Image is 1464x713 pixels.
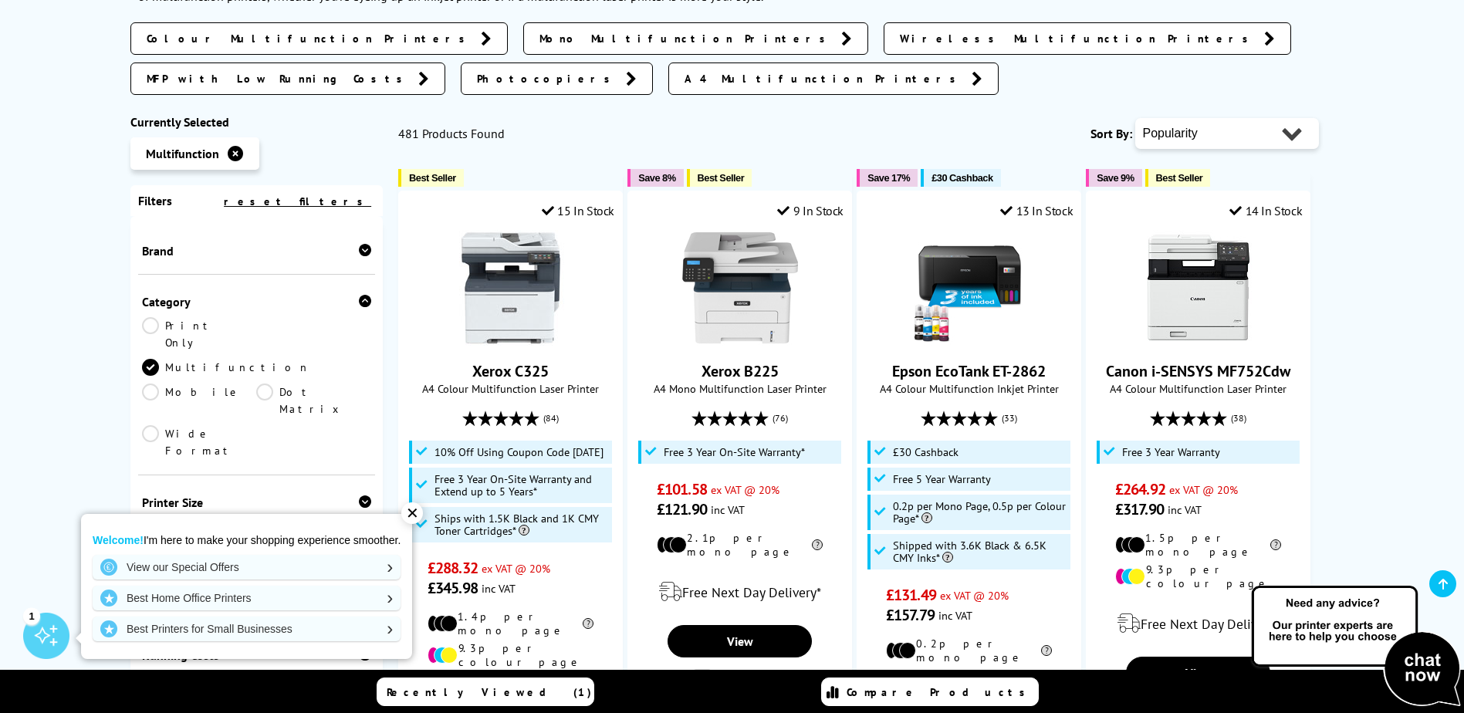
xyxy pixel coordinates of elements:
[482,581,516,596] span: inc VAT
[668,63,999,95] a: A4 Multifunction Printers
[1000,203,1073,218] div: 13 In Stock
[142,495,372,510] div: Printer Size
[657,499,707,519] span: £121.90
[893,446,959,458] span: £30 Cashback
[847,685,1033,699] span: Compare Products
[1168,502,1202,517] span: inc VAT
[636,381,844,396] span: A4 Mono Multifunction Laser Printer
[1141,230,1256,346] img: Canon i-SENSYS MF752Cdw
[1115,479,1165,499] span: £264.92
[93,534,144,546] strong: Welcome!
[539,31,833,46] span: Mono Multifunction Printers
[147,31,473,46] span: Colour Multifunction Printers
[711,482,779,497] span: ex VAT @ 20%
[142,384,257,417] a: Mobile
[461,63,653,95] a: Photocopiers
[142,243,372,259] div: Brand
[256,384,371,417] a: Dot Matrix
[867,172,910,184] span: Save 17%
[142,425,257,459] a: Wide Format
[1156,172,1203,184] span: Best Seller
[657,531,823,559] li: 2.1p per mono page
[938,608,972,623] span: inc VAT
[773,404,788,433] span: (76)
[147,71,411,86] span: MFP with Low Running Costs
[682,333,798,349] a: Xerox B225
[1086,169,1141,187] button: Save 9%
[434,446,604,458] span: 10% Off Using Coupon Code [DATE]
[1145,169,1211,187] button: Best Seller
[668,625,811,657] a: View
[142,317,257,351] a: Print Only
[638,172,675,184] span: Save 8%
[472,361,549,381] a: Xerox C325
[664,446,805,458] span: Free 3 Year On-Site Warranty*
[130,22,508,55] a: Colour Multifunction Printers
[627,169,683,187] button: Save 8%
[657,479,707,499] span: £101.58
[636,570,844,613] div: modal_delivery
[886,637,1052,664] li: 0.2p per mono page
[711,502,745,517] span: inc VAT
[387,685,592,699] span: Recently Viewed (1)
[398,126,505,141] span: 481 Products Found
[886,668,1052,696] li: 0.6p per colour page
[1122,446,1220,458] span: Free 3 Year Warranty
[893,500,1067,525] span: 0.2p per Mono Page, 0.5p per Colour Page*
[921,169,1000,187] button: £30 Cashback
[23,607,40,624] div: 1
[409,172,456,184] span: Best Seller
[428,558,478,578] span: £288.32
[428,610,593,637] li: 1.4p per mono page
[543,404,559,433] span: (84)
[777,203,844,218] div: 9 In Stock
[940,588,1009,603] span: ex VAT @ 20%
[685,71,964,86] span: A4 Multifunction Printers
[434,512,609,537] span: Ships with 1.5K Black and 1K CMY Toner Cartridges*
[911,333,1027,349] a: Epson EcoTank ET-2862
[900,31,1256,46] span: Wireless Multifunction Printers
[93,586,401,610] a: Best Home Office Printers
[911,230,1027,346] img: Epson EcoTank ET-2862
[1094,602,1302,645] div: modal_delivery
[428,578,478,598] span: £345.98
[698,172,745,184] span: Best Seller
[142,294,372,309] div: Category
[453,230,569,346] img: Xerox C325
[542,203,614,218] div: 15 In Stock
[1106,361,1290,381] a: Canon i-SENSYS MF752Cdw
[401,502,423,524] div: ✕
[1090,126,1132,141] span: Sort By:
[407,381,614,396] span: A4 Colour Multifunction Laser Printer
[1126,657,1270,689] a: View
[1248,583,1464,710] img: Open Live Chat window
[1115,531,1281,559] li: 1.5p per mono page
[1094,381,1302,396] span: A4 Colour Multifunction Laser Printer
[1169,482,1238,497] span: ex VAT @ 20%
[1231,404,1246,433] span: (38)
[893,473,991,485] span: Free 5 Year Warranty
[224,194,371,208] a: reset filters
[453,333,569,349] a: Xerox C325
[886,585,936,605] span: £131.49
[687,169,752,187] button: Best Seller
[1115,563,1281,590] li: 9.3p per colour page
[130,114,384,130] div: Currently Selected
[931,172,992,184] span: £30 Cashback
[138,193,172,208] span: Filters
[93,617,401,641] a: Best Printers for Small Businesses
[398,169,464,187] button: Best Seller
[142,359,310,376] a: Multifunction
[1229,203,1302,218] div: 14 In Stock
[893,539,1067,564] span: Shipped with 3.6K Black & 6.5K CMY Inks*
[1115,499,1164,519] span: £317.90
[1002,404,1017,433] span: (33)
[1141,333,1256,349] a: Canon i-SENSYS MF752Cdw
[1097,172,1134,184] span: Save 9%
[130,63,445,95] a: MFP with Low Running Costs
[886,605,935,625] span: £157.79
[434,473,609,498] span: Free 3 Year On-Site Warranty and Extend up to 5 Years*
[482,561,550,576] span: ex VAT @ 20%
[93,533,401,547] p: I'm here to make your shopping experience smoother.
[523,22,868,55] a: Mono Multifunction Printers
